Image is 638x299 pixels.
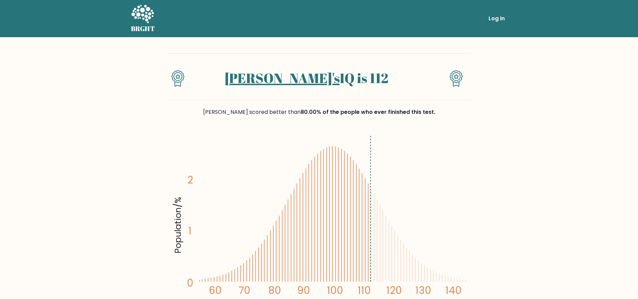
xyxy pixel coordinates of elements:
a: BRGHT [131,3,155,34]
h1: IQ is 112 [196,70,416,86]
tspan: 80 [268,283,281,297]
tspan: 100 [327,283,343,297]
tspan: 1 [188,224,192,238]
tspan: 60 [209,283,221,297]
tspan: 140 [445,283,462,297]
span: 80.00% of the people who ever finished this test. [301,108,435,116]
tspan: 2 [187,173,193,187]
tspan: 110 [358,283,371,297]
tspan: 120 [386,283,402,297]
tspan: 130 [415,283,431,297]
tspan: 90 [297,283,310,297]
a: Log in [486,12,507,25]
a: [PERSON_NAME]'s [225,69,340,87]
div: [PERSON_NAME] scored better than [167,108,471,116]
h5: BRGHT [131,25,155,33]
tspan: 70 [239,283,250,297]
tspan: Population/% [172,197,184,254]
tspan: 0 [187,276,193,290]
